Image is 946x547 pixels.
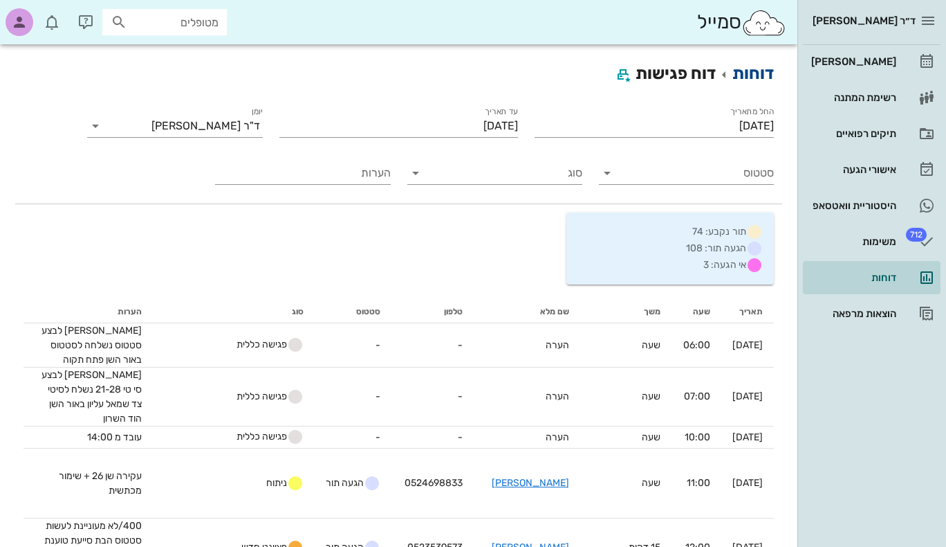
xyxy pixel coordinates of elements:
span: [DATE] [732,477,763,489]
div: תור נקבע: 74 [577,224,763,240]
span: שם מלא [540,307,569,316]
th: הערות [27,301,153,323]
span: ד״ר [PERSON_NAME] [813,15,916,27]
div: הגעה תור: 108 [577,240,763,257]
div: ניתוח [164,475,304,492]
div: עובד מ 14:00 [38,430,142,445]
span: שעה [642,431,660,443]
span: שעה [642,477,660,489]
div: סוג [407,162,582,184]
label: יומן [251,107,263,117]
span: [DATE] [732,391,763,402]
a: תגמשימות [803,225,940,258]
div: אישורי הגעה [808,164,896,175]
div: אי הגעה: 3 [577,257,763,273]
span: תאריך [739,307,763,316]
span: שעה [642,391,660,402]
a: [PERSON_NAME] [492,477,569,489]
th: משך [580,301,671,323]
span: סטטוס [356,307,380,316]
label: החל מתאריך [730,107,774,117]
div: עקירה שן 26 + שימור מכתשית [38,469,142,498]
span: [DATE] [732,431,763,443]
span: הערה [546,339,569,351]
div: פגישה כללית [164,429,304,445]
div: הגעה תור [326,475,380,492]
th: סטטוס [315,301,391,323]
span: - [458,391,463,402]
a: היסטוריית וואטסאפ [803,189,940,222]
span: 06:00 [683,339,710,351]
span: - [458,431,463,443]
th: שעה [671,301,721,323]
div: פגישה כללית [164,388,304,405]
span: 11:00 [687,477,710,489]
h2: דוח פגישות [24,61,774,87]
span: - [375,431,380,443]
span: משך [644,307,660,316]
div: משימות [808,236,896,247]
a: דוחות [803,261,940,294]
a: רשימת המתנה [803,81,940,114]
div: [PERSON_NAME] [808,56,896,67]
th: תאריך [721,301,774,323]
div: דוחות [808,272,896,283]
span: 07:00 [684,391,710,402]
label: עד תאריך [485,107,518,117]
th: סוג [153,301,315,323]
span: - [375,391,380,402]
span: תג [41,11,49,19]
span: - [375,339,380,351]
div: סטטוס [599,162,774,184]
span: הערה [546,391,569,402]
div: תיקים רפואיים [808,128,896,139]
div: פגישה כללית [164,337,304,353]
div: הוצאות מרפאה [808,308,896,319]
div: היסטוריית וואטסאפ [808,200,896,211]
span: תג [906,228,927,242]
a: תיקים רפואיים [803,117,940,150]
a: [PERSON_NAME] [803,45,940,78]
div: [PERSON_NAME] לבצע סטטוס נשלחה לסטטוס באור השן פתח תקוה [38,323,142,367]
div: סמייל [697,8,786,37]
span: הערה [546,431,569,443]
span: הערות [118,307,142,316]
span: 0524698833 [405,477,463,489]
span: סוג [292,307,304,316]
div: רשימת המתנה [808,92,896,103]
div: יומןד"ר [PERSON_NAME] [87,115,262,137]
a: אישורי הגעה [803,153,940,186]
div: [PERSON_NAME] לבצע סי טי 21-28 נשלח לסיטי צד שמאל עליון באור השן הוד השרון [38,368,142,426]
th: שם מלא [474,301,580,323]
span: שעה [642,339,660,351]
span: שעה [693,307,710,316]
span: - [458,339,463,351]
span: [DATE] [732,339,763,351]
th: טלפון [391,301,474,323]
a: דוחות [732,64,774,83]
span: טלפון [444,307,463,316]
img: SmileCloud logo [741,9,786,37]
a: הוצאות מרפאה [803,297,940,330]
span: 10:00 [685,431,710,443]
div: ד"ר [PERSON_NAME] [151,120,260,132]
